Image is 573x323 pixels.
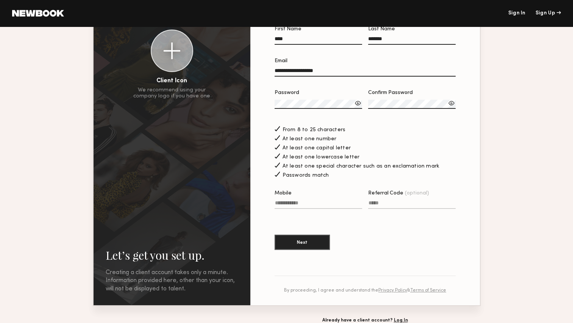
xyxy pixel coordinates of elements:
[250,318,481,323] div: Already have a client account?
[508,11,525,16] a: Sign In
[275,68,456,77] input: Email
[368,191,456,196] div: Referral Code
[368,100,456,109] input: Confirm Password
[368,200,456,209] input: Referral Code(optional)
[275,191,362,196] div: Mobile
[283,136,337,142] span: At least one number
[156,78,187,84] div: Client Icon
[133,87,210,99] div: We recommend using your company logo if you have one
[106,248,238,263] h2: Let’s get you set up.
[368,36,456,45] input: Last Name
[275,100,362,109] input: Password
[378,288,407,293] a: Privacy Policy
[283,127,346,133] span: From 8 to 25 characters
[368,27,456,32] div: Last Name
[275,90,362,96] div: Password
[394,318,408,323] a: Log In
[275,235,330,250] button: Next
[283,164,440,169] span: At least one special character such as an exclamation mark
[536,11,561,16] div: Sign Up
[106,269,238,293] div: Creating a client account takes only a minute. Information provided here, other than your icon, w...
[275,58,456,64] div: Email
[410,288,446,293] a: Terms of Service
[275,288,456,293] div: By proceeding, I agree and understand the &
[368,90,456,96] div: Confirm Password
[283,173,329,178] span: Passwords match
[283,155,360,160] span: At least one lowercase letter
[275,200,362,209] input: Mobile
[275,36,362,45] input: First Name
[275,27,362,32] div: First Name
[283,146,351,151] span: At least one capital letter
[405,191,429,196] span: (optional)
